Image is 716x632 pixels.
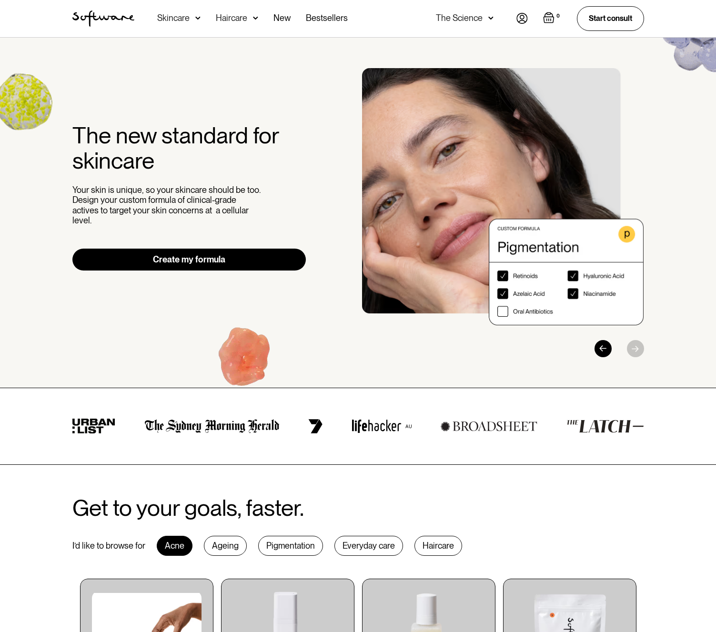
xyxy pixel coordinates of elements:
[595,340,612,357] div: Previous slide
[72,541,145,551] div: I’d like to browse for
[72,185,263,226] p: Your skin is unique, so your skincare should be too. Design your custom formula of clinical-grade...
[72,10,134,27] img: Software Logo
[352,419,412,433] img: lifehacker logo
[216,13,247,23] div: Haircare
[157,13,190,23] div: Skincare
[258,536,323,556] div: Pigmentation
[72,249,306,271] a: Create my formula
[186,303,305,420] img: Hydroquinone (skin lightening agent)
[436,13,483,23] div: The Science
[72,419,116,434] img: urban list logo
[157,536,192,556] div: Acne
[72,10,134,27] a: home
[195,13,201,23] img: arrow down
[577,6,644,30] a: Start consult
[566,420,644,433] img: the latch logo
[362,68,644,325] div: 3 / 3
[488,13,494,23] img: arrow down
[72,123,306,173] h2: The new standard for skincare
[441,421,537,431] img: broadsheet logo
[145,419,280,433] img: the Sydney morning herald logo
[543,12,562,25] a: Open empty cart
[204,536,247,556] div: Ageing
[555,12,562,20] div: 0
[414,536,462,556] div: Haircare
[334,536,403,556] div: Everyday care
[72,495,304,521] h2: Get to your goals, faster.
[253,13,258,23] img: arrow down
